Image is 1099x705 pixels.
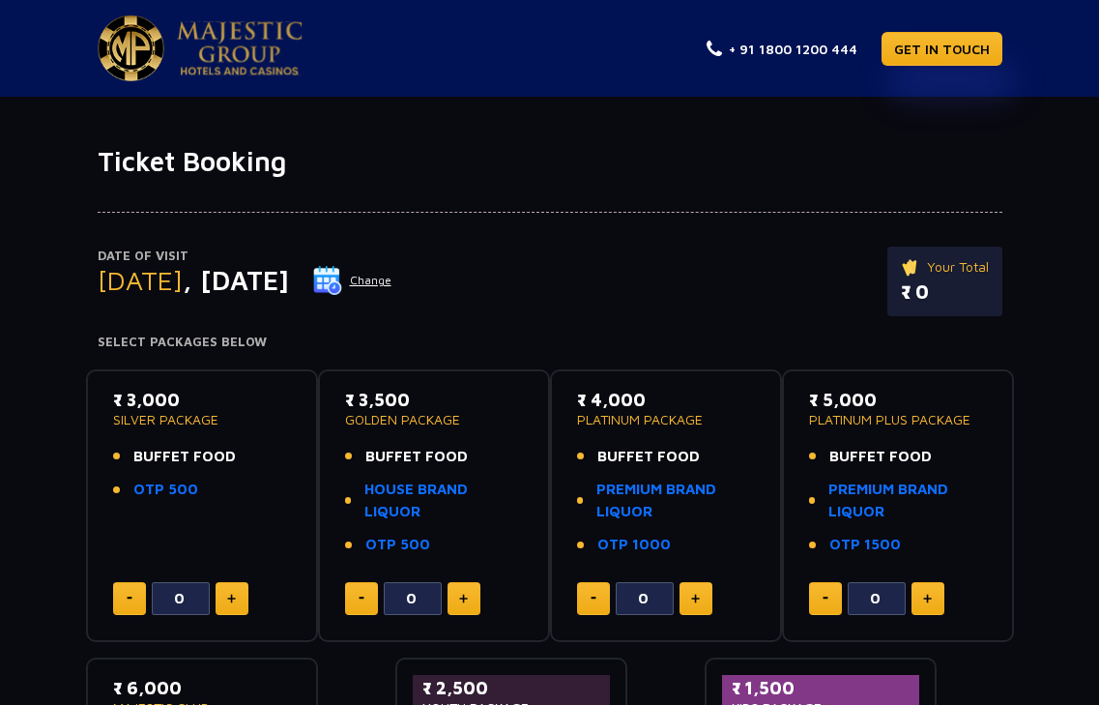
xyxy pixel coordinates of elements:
[422,675,600,701] p: ₹ 2,500
[227,594,236,603] img: plus
[345,387,523,413] p: ₹ 3,500
[591,597,596,600] img: minus
[365,446,468,468] span: BUFFET FOOD
[359,597,364,600] img: minus
[809,387,987,413] p: ₹ 5,000
[113,413,291,426] p: SILVER PACKAGE
[459,594,468,603] img: plus
[901,256,989,278] p: Your Total
[113,675,291,701] p: ₹ 6,000
[577,387,755,413] p: ₹ 4,000
[113,387,291,413] p: ₹ 3,000
[597,446,700,468] span: BUFFET FOOD
[183,264,289,296] span: , [DATE]
[707,39,857,59] a: + 91 1800 1200 444
[901,278,989,307] p: ₹ 0
[691,594,700,603] img: plus
[98,335,1002,350] h4: Select Packages Below
[577,413,755,426] p: PLATINUM PACKAGE
[828,479,987,522] a: PREMIUM BRAND LIQUOR
[133,479,198,501] a: OTP 500
[98,247,392,266] p: Date of Visit
[364,479,522,522] a: HOUSE BRAND LIQUOR
[98,145,1002,178] h1: Ticket Booking
[809,413,987,426] p: PLATINUM PLUS PACKAGE
[597,534,671,556] a: OTP 1000
[98,264,183,296] span: [DATE]
[177,21,303,75] img: Majestic Pride
[365,534,430,556] a: OTP 500
[732,675,910,701] p: ₹ 1,500
[882,32,1002,66] a: GET IN TOUCH
[923,594,932,603] img: plus
[829,446,932,468] span: BUFFET FOOD
[98,15,164,81] img: Majestic Pride
[901,256,921,278] img: ticket
[829,534,901,556] a: OTP 1500
[133,446,236,468] span: BUFFET FOOD
[823,597,828,600] img: minus
[127,597,132,600] img: minus
[596,479,755,522] a: PREMIUM BRAND LIQUOR
[345,413,523,426] p: GOLDEN PACKAGE
[312,265,392,296] button: Change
